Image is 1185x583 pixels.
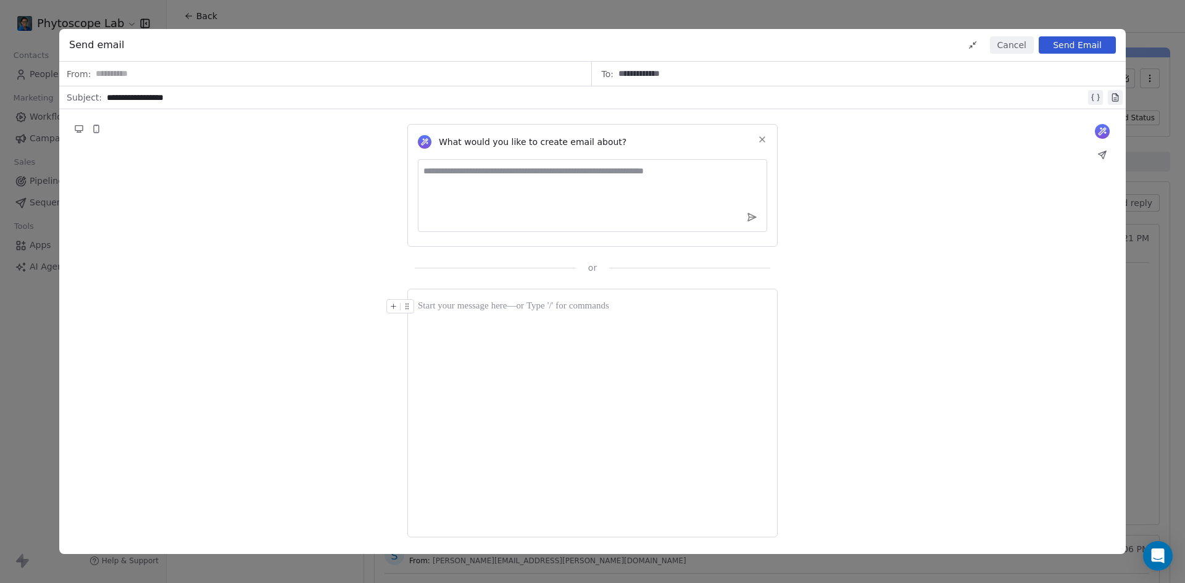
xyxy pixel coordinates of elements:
[588,262,597,274] span: or
[69,38,125,52] span: Send email
[1143,541,1173,571] div: Open Intercom Messenger
[1039,36,1116,54] button: Send Email
[439,136,626,148] span: What would you like to create email about?
[602,68,613,80] span: To:
[990,36,1034,54] button: Cancel
[67,91,102,107] span: Subject:
[67,68,91,80] span: From:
